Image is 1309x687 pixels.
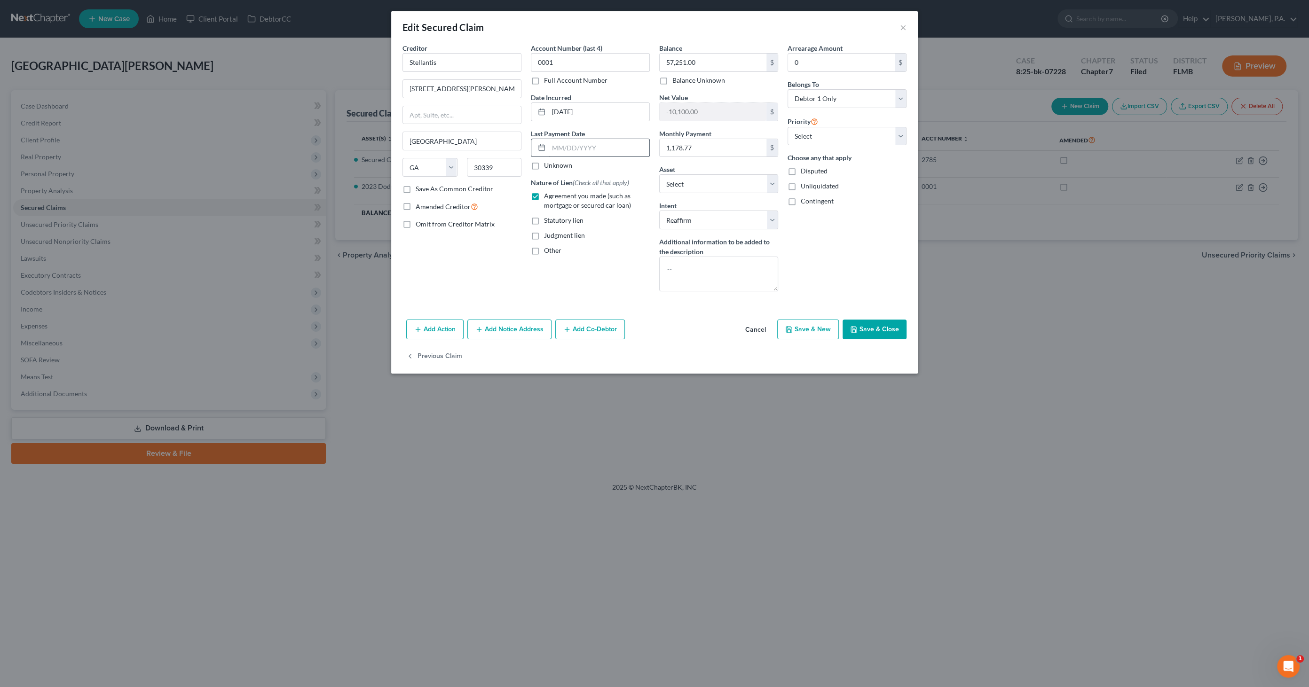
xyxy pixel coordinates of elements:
label: Priority [788,116,818,127]
input: Enter city... [403,132,521,150]
input: Apt, Suite, etc... [403,106,521,124]
button: Add Action [406,320,464,339]
span: Agreement you made (such as mortgage or secured car loan) [544,192,631,209]
label: Account Number (last 4) [531,43,602,53]
label: Monthly Payment [659,129,711,139]
input: MM/DD/YYYY [549,103,649,121]
label: Additional information to be added to the description [659,237,778,257]
label: Intent [659,201,677,211]
div: $ [766,54,778,71]
button: Add Co-Debtor [555,320,625,339]
label: Choose any that apply [788,153,907,163]
input: 0.00 [660,54,766,71]
input: XXXX [531,53,650,72]
input: 0.00 [660,103,766,121]
span: Creditor [402,44,427,52]
span: Statutory lien [544,216,584,224]
span: Belongs To [788,80,819,88]
button: Save & New [777,320,839,339]
label: Unknown [544,161,572,170]
span: Disputed [801,167,828,175]
iframe: Intercom live chat [1277,655,1300,678]
span: Amended Creditor [416,203,471,211]
label: Full Account Number [544,76,607,85]
button: Save & Close [843,320,907,339]
span: Unliquidated [801,182,839,190]
button: × [900,22,907,33]
input: Search creditor by name... [402,53,521,72]
label: Net Value [659,93,688,102]
span: 1 [1296,655,1304,663]
span: Asset [659,165,675,173]
button: Cancel [738,320,773,339]
input: Enter address... [403,80,521,98]
div: $ [766,139,778,157]
label: Date Incurred [531,93,571,102]
div: $ [895,54,906,71]
button: Previous Claim [406,347,462,367]
input: MM/DD/YYYY [549,139,649,157]
label: Arrearage Amount [788,43,843,53]
span: Contingent [801,197,834,205]
label: Nature of Lien [531,178,629,187]
div: $ [766,103,778,121]
input: 0.00 [788,54,895,71]
button: Add Notice Address [467,320,552,339]
label: Balance Unknown [672,76,725,85]
label: Balance [659,43,682,53]
label: Save As Common Creditor [416,184,493,194]
span: Omit from Creditor Matrix [416,220,495,228]
span: Other [544,246,561,254]
label: Last Payment Date [531,129,585,139]
div: Edit Secured Claim [402,21,484,34]
span: (Check all that apply) [573,179,629,187]
input: 0.00 [660,139,766,157]
span: Judgment lien [544,231,585,239]
input: Enter zip... [467,158,522,177]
